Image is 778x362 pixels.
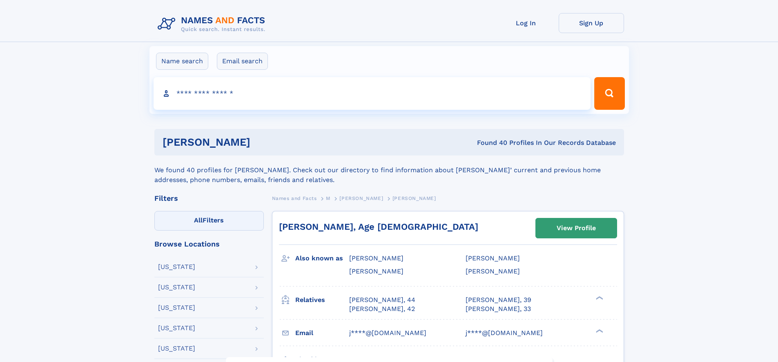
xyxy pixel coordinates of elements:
[349,267,403,275] span: [PERSON_NAME]
[594,328,604,333] div: ❯
[154,195,264,202] div: Filters
[158,345,195,352] div: [US_STATE]
[594,77,624,110] button: Search Button
[466,295,531,304] a: [PERSON_NAME], 39
[349,295,415,304] a: [PERSON_NAME], 44
[272,193,317,203] a: Names and Facts
[392,195,436,201] span: [PERSON_NAME]
[363,138,616,147] div: Found 40 Profiles In Our Records Database
[466,304,531,313] a: [PERSON_NAME], 33
[217,53,268,70] label: Email search
[158,325,195,331] div: [US_STATE]
[154,211,264,231] label: Filters
[295,251,349,265] h3: Also known as
[326,193,330,203] a: M
[154,13,272,35] img: Logo Names and Facts
[536,218,617,238] a: View Profile
[349,304,415,313] a: [PERSON_NAME], 42
[594,295,604,300] div: ❯
[295,293,349,307] h3: Relatives
[466,267,520,275] span: [PERSON_NAME]
[158,264,195,270] div: [US_STATE]
[339,195,383,201] span: [PERSON_NAME]
[466,254,520,262] span: [PERSON_NAME]
[156,53,208,70] label: Name search
[154,155,624,185] div: We found 40 profiles for [PERSON_NAME]. Check out our directory to find information about [PERSON...
[158,304,195,311] div: [US_STATE]
[559,13,624,33] a: Sign Up
[326,195,330,201] span: M
[158,284,195,291] div: [US_STATE]
[279,222,478,232] a: [PERSON_NAME], Age [DEMOGRAPHIC_DATA]
[163,137,364,147] h1: [PERSON_NAME]
[339,193,383,203] a: [PERSON_NAME]
[349,254,403,262] span: [PERSON_NAME]
[493,13,559,33] a: Log In
[295,326,349,340] h3: Email
[557,219,596,238] div: View Profile
[154,77,591,110] input: search input
[194,216,203,224] span: All
[154,240,264,248] div: Browse Locations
